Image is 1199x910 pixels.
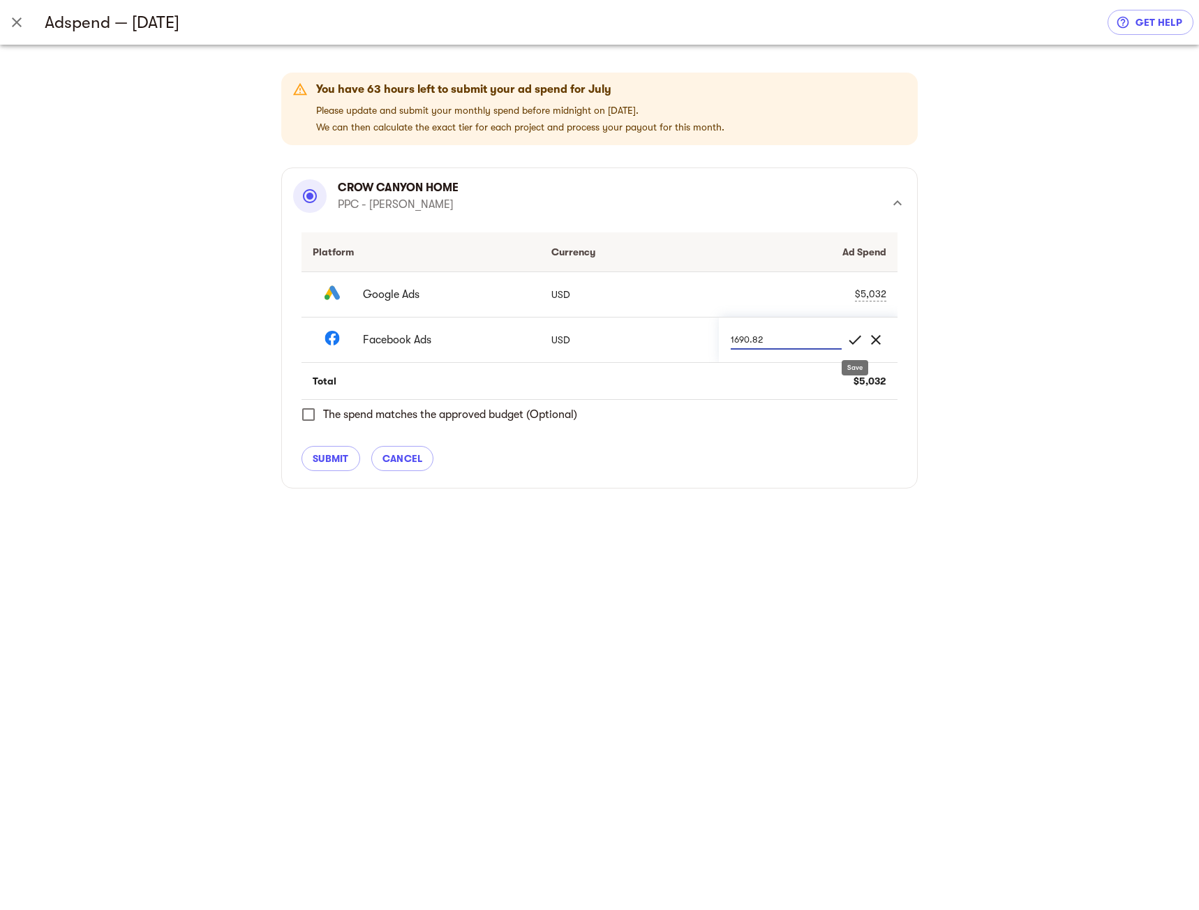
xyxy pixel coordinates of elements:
td: USD [540,271,719,317]
span: Facebook Ads [363,331,518,348]
div: Ad Spend [730,244,886,260]
div: Platform [313,244,529,260]
td: USD [540,317,719,362]
iframe: Chat Widget [948,748,1199,910]
p: PPC - [PERSON_NAME] [338,196,459,213]
button: cancel [371,446,434,471]
span: cancel [382,450,423,467]
p: Crow Canyon Home [338,179,459,196]
td: $5,032 [719,363,898,400]
div: Crow Canyon HomePPC - [PERSON_NAME] [293,179,906,227]
span: check [847,331,863,348]
span: Google Ads [363,286,518,303]
div: Please update and submit your monthly spend before midnight on [DATE]. We can then calculate the ... [316,77,724,141]
button: Cancel [865,329,886,350]
h5: Adspend — [DATE] [45,11,1108,33]
div: Currency [551,244,708,260]
div: $5,032 [855,287,886,301]
span: The spend matches the approved budget (Optional) [323,406,577,423]
span: get help [1119,14,1182,31]
td: Total [301,363,540,400]
input: Ad Spend [731,329,842,349]
div: You have 63 hours left to submit your ad spend for July [316,81,724,98]
span: clear [867,331,884,348]
span: submit [313,450,349,467]
button: submit [301,446,360,471]
a: get help [1108,10,1193,35]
